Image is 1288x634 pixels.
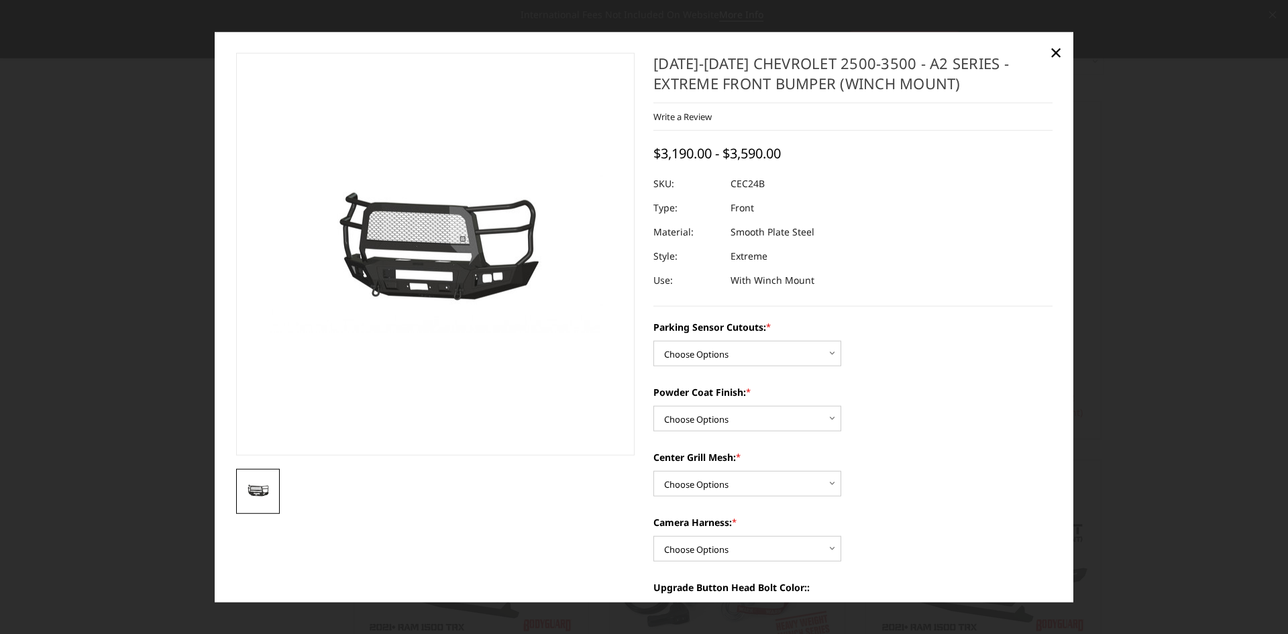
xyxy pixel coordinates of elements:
iframe: Chat Widget [1221,570,1288,634]
dt: Material: [653,220,720,244]
dt: Use: [653,268,720,293]
img: 2024-2025 Chevrolet 2500-3500 - A2 Series - Extreme Front Bumper (winch mount) [240,483,276,500]
label: Powder Coat Finish: [653,385,1053,399]
span: × [1050,38,1062,66]
h1: [DATE]-[DATE] Chevrolet 2500-3500 - A2 Series - Extreme Front Bumper (winch mount) [653,53,1053,103]
span: $3,190.00 - $3,590.00 [653,144,781,162]
dd: Front [731,196,754,220]
dt: Type: [653,196,720,220]
a: Close [1045,42,1067,63]
label: Center Grill Mesh: [653,450,1053,464]
dd: Extreme [731,244,767,268]
a: 2024-2025 Chevrolet 2500-3500 - A2 Series - Extreme Front Bumper (winch mount) [236,53,635,456]
label: None [653,601,1053,615]
dd: Smooth Plate Steel [731,220,814,244]
label: Parking Sensor Cutouts: [653,320,1053,334]
dt: Style: [653,244,720,268]
dt: SKU: [653,172,720,196]
label: Camera Harness: [653,515,1053,529]
dd: CEC24B [731,172,765,196]
dd: With Winch Mount [731,268,814,293]
label: Upgrade Button Head Bolt Color:: [653,580,1053,594]
a: Write a Review [653,111,712,123]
